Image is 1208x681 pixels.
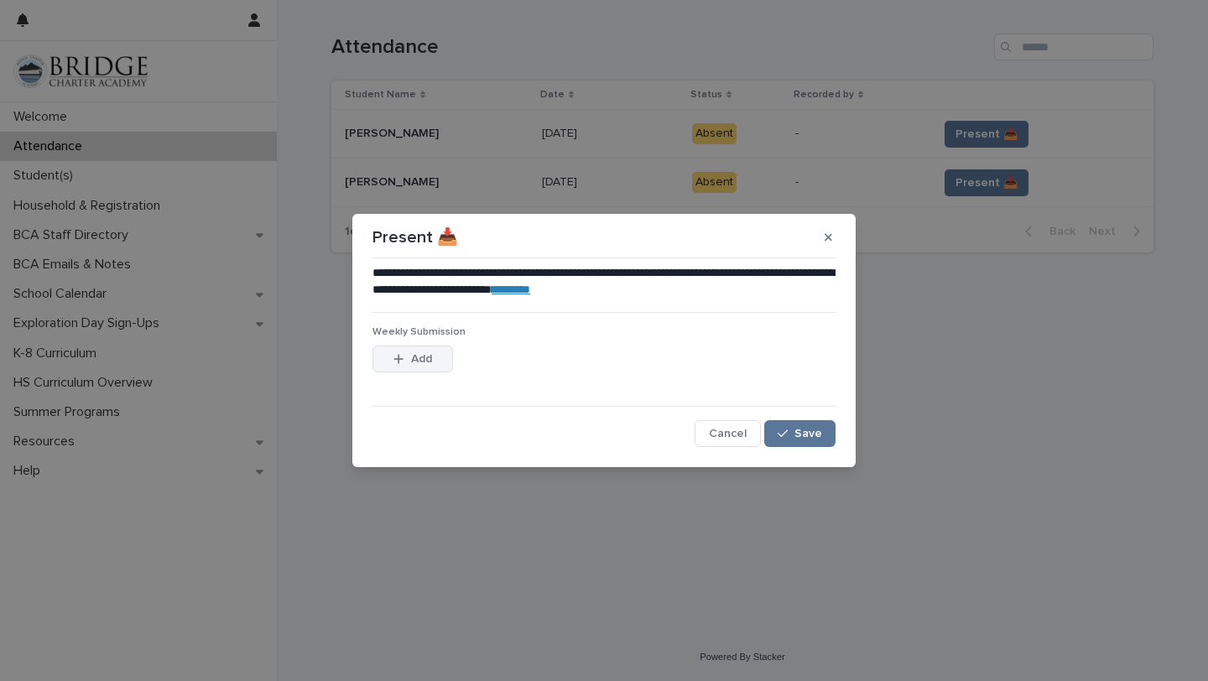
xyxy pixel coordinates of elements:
[372,327,466,337] span: Weekly Submission
[372,346,453,372] button: Add
[372,227,458,247] p: Present 📥
[695,420,761,447] button: Cancel
[411,353,432,365] span: Add
[709,428,747,439] span: Cancel
[764,420,836,447] button: Save
[794,428,822,439] span: Save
